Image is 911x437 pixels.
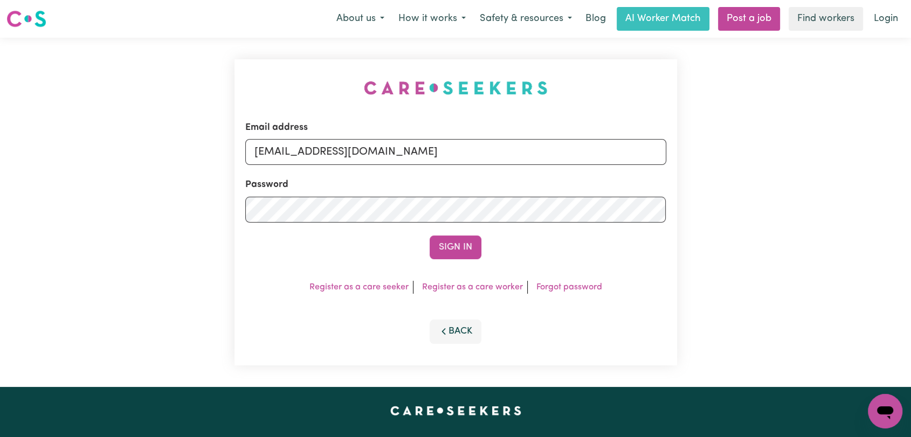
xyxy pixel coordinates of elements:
a: Careseekers home page [390,406,521,415]
label: Email address [245,121,308,135]
a: Careseekers logo [6,6,46,31]
button: About us [329,8,391,30]
a: Forgot password [536,283,602,292]
a: Register as a care worker [422,283,523,292]
button: How it works [391,8,473,30]
a: Find workers [789,7,863,31]
label: Password [245,178,288,192]
a: AI Worker Match [617,7,709,31]
a: Login [867,7,905,31]
a: Post a job [718,7,780,31]
iframe: Button to launch messaging window [868,394,902,428]
button: Safety & resources [473,8,579,30]
a: Blog [579,7,612,31]
button: Sign In [430,235,481,259]
button: Back [430,320,481,343]
a: Register as a care seeker [309,283,409,292]
img: Careseekers logo [6,9,46,29]
input: Email address [245,139,666,165]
